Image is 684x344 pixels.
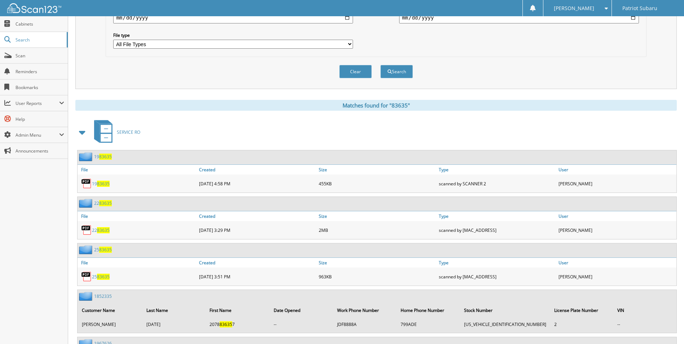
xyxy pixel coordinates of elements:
div: scanned by SCANNER 2 [437,176,557,191]
span: 83635 [99,200,112,206]
th: VIN [614,303,676,318]
button: Search [380,65,413,78]
a: 2583635 [94,247,112,253]
th: Work Phone Number [334,303,396,318]
td: JDF8888A [334,318,396,330]
span: Reminders [16,69,64,75]
th: Last Name [143,303,205,318]
a: 1983635 [92,181,110,187]
span: 83635 [220,321,232,327]
div: [PERSON_NAME] [557,176,676,191]
label: File type [113,32,353,38]
img: PDF.png [81,225,92,235]
td: [PERSON_NAME] [78,318,142,330]
img: folder2.png [79,199,94,208]
span: User Reports [16,100,59,106]
div: [DATE] 3:51 PM [197,269,317,284]
td: 799ADE [397,318,460,330]
span: Help [16,116,64,122]
div: 455KB [317,176,437,191]
a: Size [317,211,437,221]
a: 2283635 [92,227,110,233]
img: PDF.png [81,271,92,282]
span: Bookmarks [16,84,64,91]
button: Clear [339,65,372,78]
td: [DATE] [143,318,205,330]
th: Date Opened [270,303,333,318]
a: Created [197,211,317,221]
div: [DATE] 4:58 PM [197,176,317,191]
span: 83635 [97,181,110,187]
div: 963KB [317,269,437,284]
span: Cabinets [16,21,64,27]
a: File [78,258,197,268]
a: User [557,258,676,268]
div: 2MB [317,223,437,237]
div: Matches found for "83635" [75,100,677,111]
a: File [78,165,197,175]
a: User [557,211,676,221]
a: Size [317,165,437,175]
td: [US_VEHICLE_IDENTIFICATION_NUMBER] [460,318,550,330]
div: scanned by [MAC_ADDRESS] [437,223,557,237]
img: folder2.png [79,292,94,301]
span: 83635 [97,227,110,233]
td: 2 [551,318,613,330]
a: Size [317,258,437,268]
input: start [113,12,353,23]
a: 1983635 [94,154,112,160]
th: License Plate Number [551,303,613,318]
div: [PERSON_NAME] [557,223,676,237]
td: -- [614,318,676,330]
img: folder2.png [79,245,94,254]
a: Type [437,211,557,221]
img: PDF.png [81,178,92,189]
a: 2283635 [94,200,112,206]
td: -- [270,318,333,330]
span: 83635 [99,247,112,253]
img: scan123-logo-white.svg [7,3,61,13]
a: User [557,165,676,175]
input: end [399,12,639,23]
span: 83635 [99,154,112,160]
a: Type [437,165,557,175]
span: Announcements [16,148,64,154]
span: Admin Menu [16,132,59,138]
th: Stock Number [460,303,550,318]
span: Search [16,37,63,43]
td: 2078 7 [206,318,269,330]
th: Home Phone Number [397,303,460,318]
a: File [78,211,197,221]
span: 83635 [97,274,110,280]
a: SERVICE RO [90,118,140,146]
img: folder2.png [79,152,94,161]
div: [PERSON_NAME] [557,269,676,284]
span: [PERSON_NAME] [554,6,594,10]
a: 2583635 [92,274,110,280]
span: SERVICE RO [117,129,140,135]
a: Type [437,258,557,268]
th: First Name [206,303,269,318]
a: 1852335 [94,293,112,299]
div: [DATE] 3:29 PM [197,223,317,237]
a: Created [197,165,317,175]
th: Customer Name [78,303,142,318]
span: Patriot Subaru [622,6,657,10]
span: Scan [16,53,64,59]
a: Created [197,258,317,268]
div: scanned by [MAC_ADDRESS] [437,269,557,284]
